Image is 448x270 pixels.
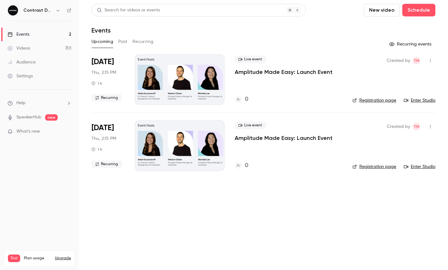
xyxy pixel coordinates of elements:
[91,160,122,168] span: Recurring
[352,164,396,170] a: Registration page
[8,59,36,65] div: Audience
[352,97,396,104] a: Registration page
[235,134,333,142] a: Amplitude Made Easy: Launch Event
[16,114,41,121] a: SpeakerHub
[8,5,18,15] img: Contrast Demos
[24,256,51,261] span: Plan usage
[91,37,113,47] button: Upcoming
[413,123,420,130] span: Tim Minton
[91,123,114,133] span: [DATE]
[387,57,410,64] span: Created by
[8,31,29,38] div: Events
[235,122,266,129] span: Live event
[404,97,435,104] a: Enter Studio
[235,95,248,104] a: 0
[235,68,333,76] a: Amplitude Made Easy: Launch Event
[386,39,435,49] button: Recurring events
[235,56,266,63] span: Live event
[91,94,122,102] span: Recurring
[245,161,248,170] h4: 0
[45,114,58,121] span: new
[235,161,248,170] a: 0
[16,100,26,106] span: Help
[91,120,125,171] div: Oct 2 Thu, 1:15 PM (Europe/London)
[23,7,53,14] h6: Contrast Demos
[8,73,33,79] div: Settings
[91,54,125,105] div: Sep 25 Thu, 1:15 PM (Europe/London)
[404,164,435,170] a: Enter Studio
[91,69,116,76] span: Thu, 2:15 PM
[8,100,71,106] li: help-dropdown-opener
[8,255,20,262] span: Trial
[91,81,102,86] div: 1 h
[118,37,127,47] button: Past
[91,147,102,152] div: 1 h
[16,128,40,135] span: What's new
[97,7,160,14] div: Search for videos or events
[387,123,410,130] span: Created by
[245,95,248,104] h4: 0
[91,135,116,142] span: Thu, 2:15 PM
[133,37,154,47] button: Recurring
[91,57,114,67] span: [DATE]
[402,4,435,16] button: Schedule
[364,4,400,16] button: New video
[91,27,111,34] h1: Events
[413,57,420,64] span: Tim Minton
[8,45,30,51] div: Videos
[55,256,71,261] button: Upgrade
[414,57,419,64] span: TM
[414,123,419,130] span: TM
